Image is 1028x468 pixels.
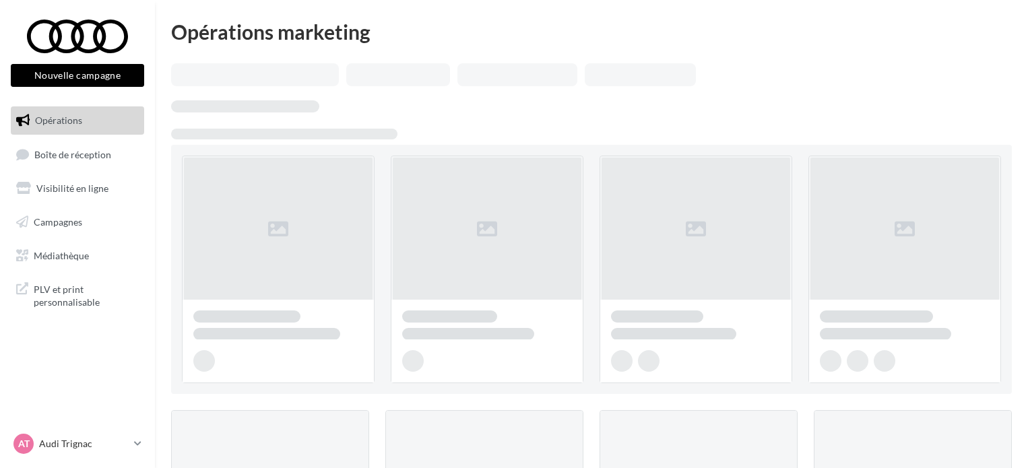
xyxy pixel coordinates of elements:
span: Campagnes [34,216,82,228]
a: PLV et print personnalisable [8,275,147,314]
span: PLV et print personnalisable [34,280,139,309]
a: AT Audi Trignac [11,431,144,457]
span: Opérations [35,114,82,126]
a: Visibilité en ligne [8,174,147,203]
span: Visibilité en ligne [36,182,108,194]
span: Médiathèque [34,249,89,261]
a: Médiathèque [8,242,147,270]
a: Campagnes [8,208,147,236]
a: Opérations [8,106,147,135]
span: AT [18,437,30,450]
span: Boîte de réception [34,148,111,160]
button: Nouvelle campagne [11,64,144,87]
div: Opérations marketing [171,22,1012,42]
p: Audi Trignac [39,437,129,450]
a: Boîte de réception [8,140,147,169]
